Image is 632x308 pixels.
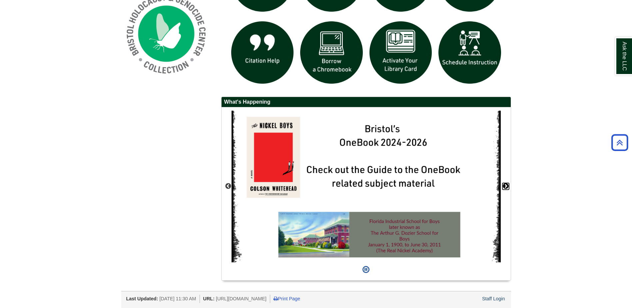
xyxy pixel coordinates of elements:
span: [DATE] 11:30 AM [159,296,196,301]
h2: What's Happening [222,97,511,107]
img: activate Library Card icon links to form to activate student ID into library card [366,18,435,87]
a: Print Page [274,296,300,301]
span: Last Updated: [126,296,158,301]
button: Pause [360,262,371,277]
img: For faculty. Schedule Library Instruction icon links to form. [435,18,504,87]
i: Print Page [274,296,278,301]
img: The Nickel Boys OneBook [232,111,501,262]
div: This box contains rotating images [232,111,501,262]
button: Next [502,183,509,190]
img: Borrow a chromebook icon links to the borrow a chromebook web page [297,18,366,87]
button: Previous [225,183,232,190]
img: citation help icon links to citation help guide page [228,18,297,87]
span: [URL][DOMAIN_NAME] [216,296,267,301]
span: URL: [203,296,215,301]
a: Back to Top [609,138,630,147]
a: Staff Login [482,296,505,301]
